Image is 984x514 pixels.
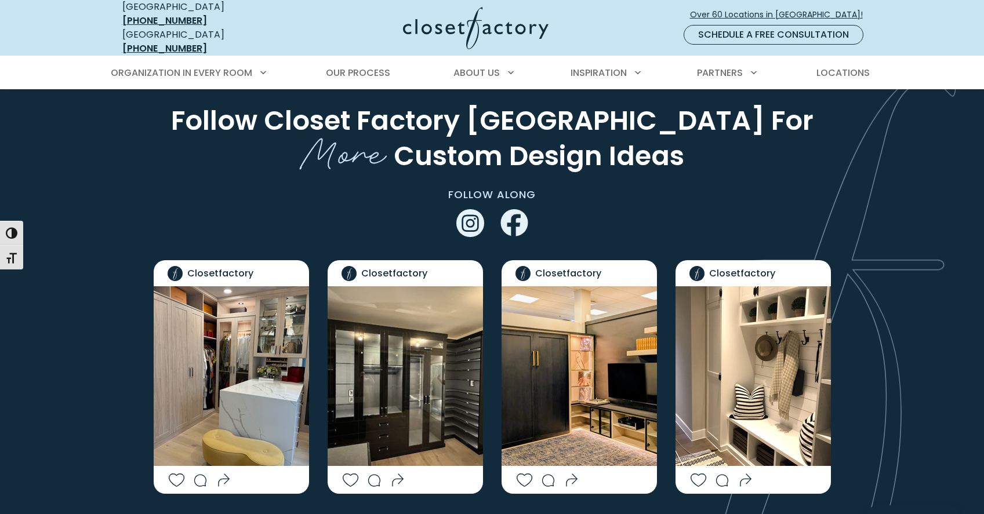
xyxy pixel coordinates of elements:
div: [GEOGRAPHIC_DATA] [122,28,291,56]
img: Closet Factory Logo [403,7,549,49]
span: Over 60 Locations in [GEOGRAPHIC_DATA]! [690,9,872,21]
span: More [300,121,387,177]
a: [PHONE_NUMBER] [122,14,207,27]
a: Facebook [500,216,528,229]
img: multi propose room with a entertainment center and wall bed [502,286,657,466]
span: Follow Closet Factory [GEOGRAPHIC_DATA] For [171,101,814,139]
span: Closetfactory [361,267,427,280]
span: Custom Design Ideas [394,137,684,174]
span: Closetfactory [709,267,775,280]
span: About Us [453,66,500,79]
nav: Primary Menu [103,57,882,89]
img: custom white mudroom with clothes and other items [676,286,831,466]
img: custom closet in light brown with a white island in marbel [154,286,309,466]
span: Inspiration [571,66,627,79]
img: black custom closet with glass inserted doors [328,286,483,466]
span: FOLLOW ALONG [448,187,536,202]
span: Organization in Every Room [111,66,252,79]
span: Locations [816,66,870,79]
a: Instagram [456,216,484,229]
span: Closetfactory [535,267,601,280]
span: Our Process [326,66,390,79]
a: Schedule a Free Consultation [684,25,863,45]
span: Closetfactory [187,267,253,280]
a: [PHONE_NUMBER] [122,42,207,55]
span: Partners [697,66,743,79]
a: Over 60 Locations in [GEOGRAPHIC_DATA]! [689,5,873,25]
